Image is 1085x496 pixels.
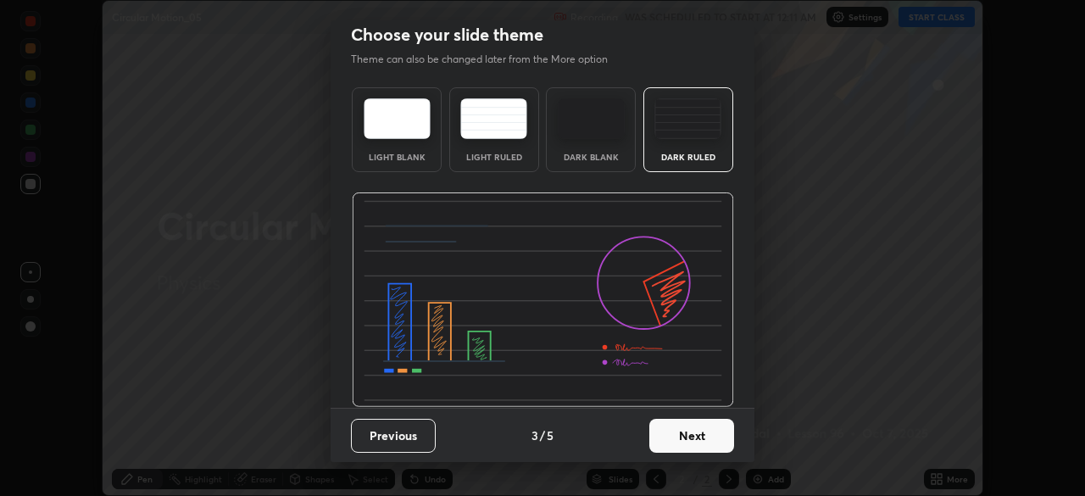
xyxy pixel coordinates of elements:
button: Next [649,419,734,453]
img: lightRuledTheme.5fabf969.svg [460,98,527,139]
button: Previous [351,419,436,453]
div: Light Ruled [460,153,528,161]
div: Dark Ruled [654,153,722,161]
h4: / [540,426,545,444]
img: lightTheme.e5ed3b09.svg [364,98,431,139]
p: Theme can also be changed later from the More option [351,52,626,67]
h4: 3 [531,426,538,444]
h2: Choose your slide theme [351,24,543,46]
img: darkRuledThemeBanner.864f114c.svg [352,192,734,408]
div: Light Blank [363,153,431,161]
img: darkRuledTheme.de295e13.svg [654,98,721,139]
img: darkTheme.f0cc69e5.svg [558,98,625,139]
h4: 5 [547,426,554,444]
div: Dark Blank [557,153,625,161]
